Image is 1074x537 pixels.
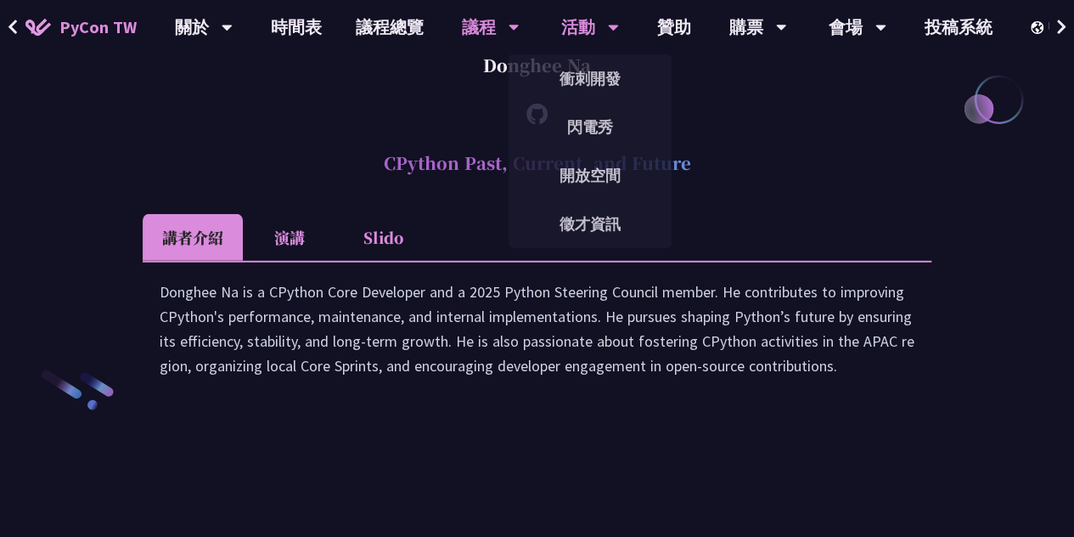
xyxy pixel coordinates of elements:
[1031,21,1048,34] img: Locale Icon
[143,138,931,189] h2: CPython Past, Current, and Future
[8,6,154,48] a: PyCon TW
[243,214,336,261] li: 演講
[509,155,672,195] a: 開放空間
[336,214,430,261] li: Slido
[160,280,914,395] div: Donghee Na is a CPython Core Developer and a 2025 Python Steering Council member. He contributes ...
[143,214,243,261] li: 講者介紹
[509,59,672,99] a: 衝刺開發
[509,204,672,244] a: 徵才資訊
[59,14,137,40] span: PyCon TW
[25,19,51,36] img: Home icon of PyCon TW 2025
[509,107,672,147] a: 閃電秀
[143,40,931,91] div: Donghee Na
